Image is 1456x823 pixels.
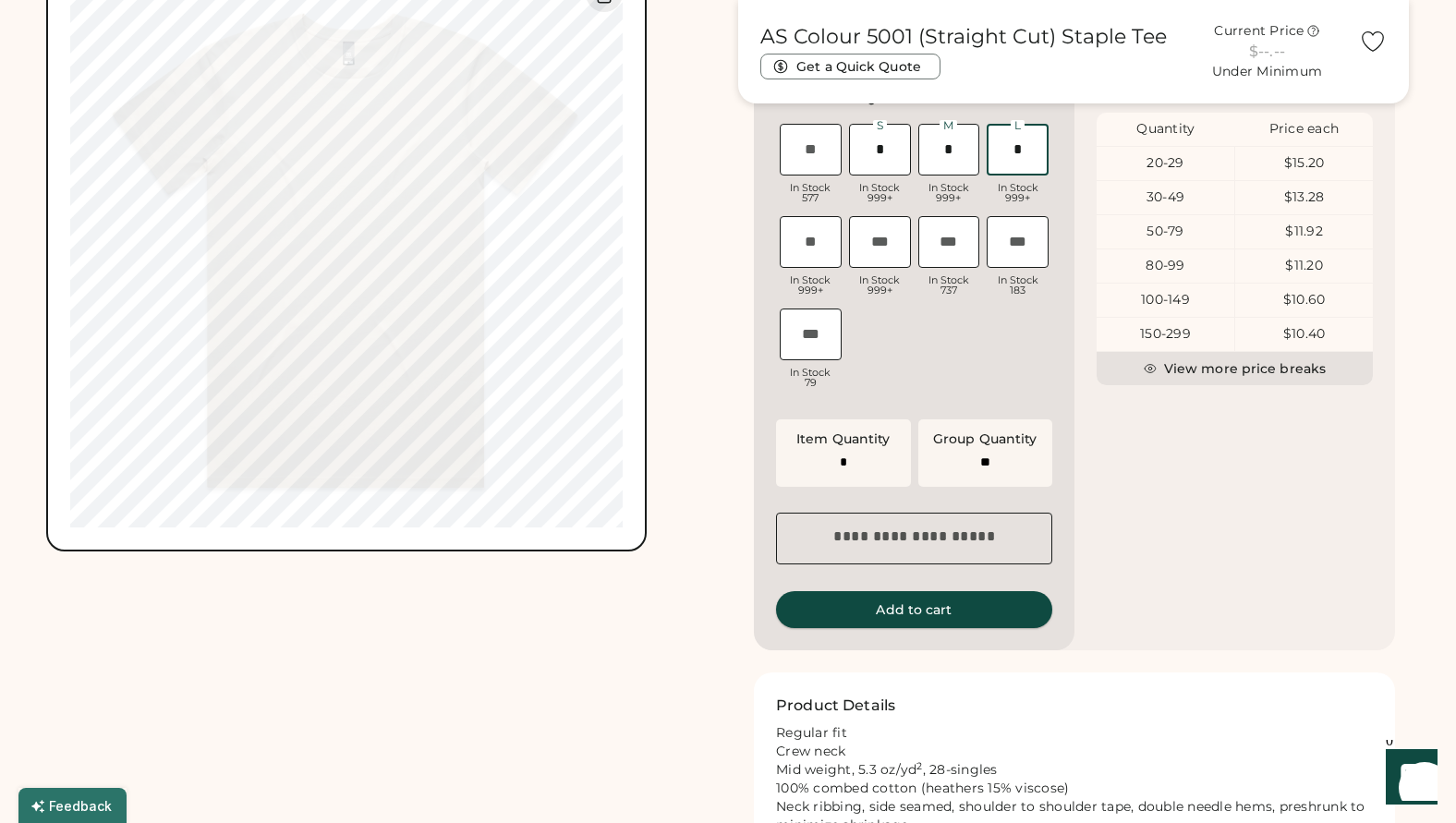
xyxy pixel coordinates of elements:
[1097,257,1234,275] div: 80-99
[849,275,911,296] div: In Stock 999+
[1235,257,1373,275] div: $11.20
[780,368,842,388] div: In Stock 79
[1368,740,1448,819] iframe: Front Chat
[780,183,842,203] div: In Stock 577
[780,275,842,296] div: In Stock 999+
[1011,120,1025,131] div: L
[1097,291,1234,309] div: 100-149
[1235,154,1373,173] div: $15.20
[1212,63,1322,81] div: Under Minimum
[1097,352,1373,385] button: View more price breaks
[933,430,1037,449] div: Group Quantity
[1097,325,1234,344] div: 150-299
[916,760,922,772] sup: 2
[1097,223,1234,241] div: 50-79
[849,183,911,203] div: In Stock 999+
[987,275,1049,296] div: In Stock 183
[1214,22,1304,41] div: Current Price
[1097,154,1234,173] div: 20-29
[776,695,895,717] h2: Product Details
[1235,188,1373,207] div: $13.28
[796,430,890,449] div: Item Quantity
[1235,120,1374,139] div: Price each
[1235,223,1373,241] div: $11.92
[987,183,1049,203] div: In Stock 999+
[918,183,980,203] div: In Stock 999+
[940,120,957,131] div: M
[1097,120,1235,139] div: Quantity
[918,275,980,296] div: In Stock 737
[1186,41,1348,63] div: $--.--
[776,591,1052,628] button: Add to cart
[760,54,940,79] button: Get a Quick Quote
[1235,325,1373,344] div: $10.40
[760,24,1167,50] h1: AS Colour 5001 (Straight Cut) Staple Tee
[1235,291,1373,309] div: $10.60
[1097,188,1234,207] div: 30-49
[873,120,887,131] div: S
